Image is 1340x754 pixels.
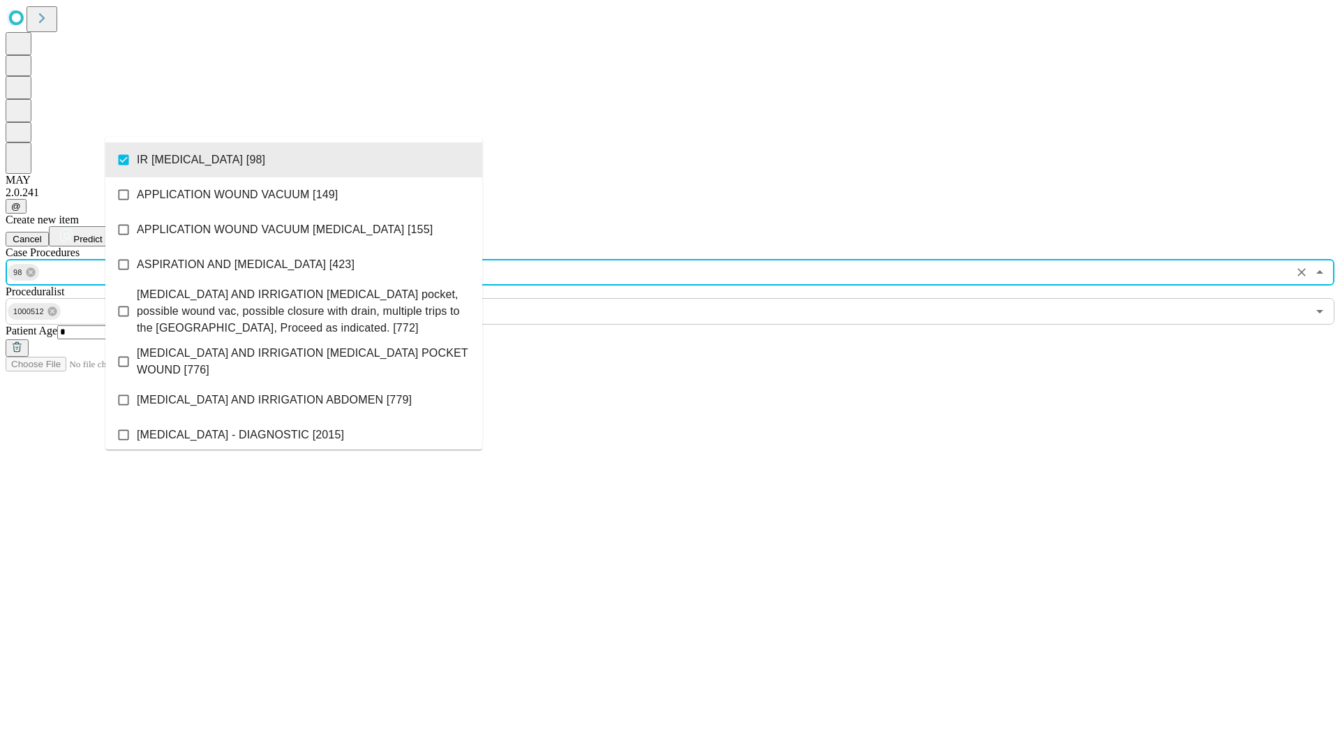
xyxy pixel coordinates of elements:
[137,186,338,203] span: APPLICATION WOUND VACUUM [149]
[137,392,412,408] span: [MEDICAL_DATA] AND IRRIGATION ABDOMEN [779]
[137,427,344,443] span: [MEDICAL_DATA] - DIAGNOSTIC [2015]
[137,221,433,238] span: APPLICATION WOUND VACUUM [MEDICAL_DATA] [155]
[137,345,471,378] span: [MEDICAL_DATA] AND IRRIGATION [MEDICAL_DATA] POCKET WOUND [776]
[6,232,49,246] button: Cancel
[6,186,1334,199] div: 2.0.241
[11,201,21,212] span: @
[8,264,39,281] div: 98
[6,325,57,337] span: Patient Age
[6,214,79,226] span: Create new item
[1310,302,1330,321] button: Open
[137,286,471,337] span: [MEDICAL_DATA] AND IRRIGATION [MEDICAL_DATA] pocket, possible wound vac, possible closure with dr...
[8,303,61,320] div: 1000512
[137,256,355,273] span: ASPIRATION AND [MEDICAL_DATA] [423]
[137,151,265,168] span: IR [MEDICAL_DATA] [98]
[6,199,27,214] button: @
[49,226,113,246] button: Predict
[6,246,80,258] span: Scheduled Procedure
[8,304,50,320] span: 1000512
[13,234,42,244] span: Cancel
[8,265,28,281] span: 98
[6,286,64,297] span: Proceduralist
[73,234,102,244] span: Predict
[1292,263,1311,282] button: Clear
[1310,263,1330,282] button: Close
[6,174,1334,186] div: MAY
